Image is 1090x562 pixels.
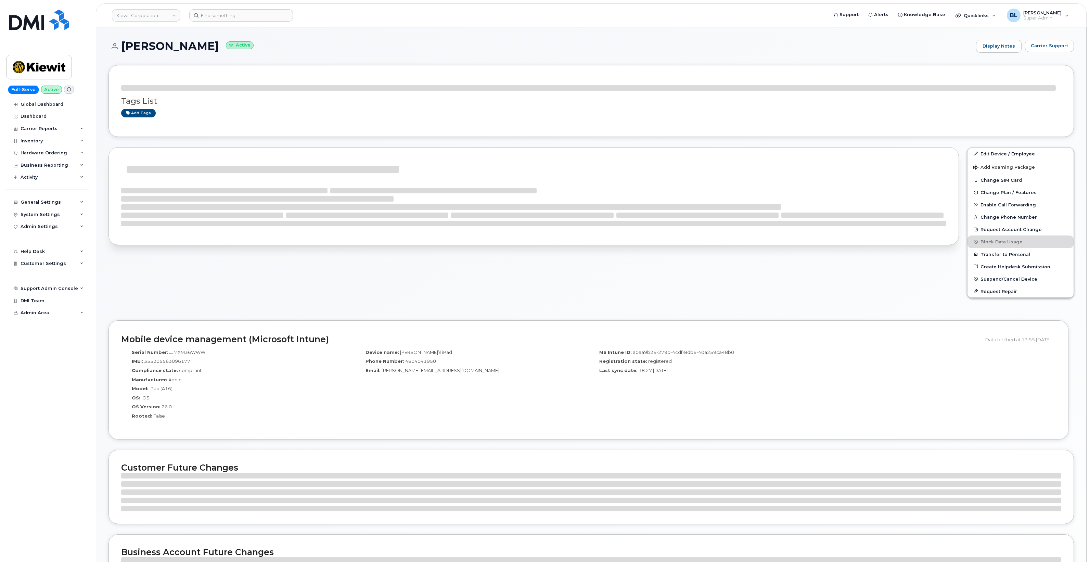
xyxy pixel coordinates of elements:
[108,40,973,52] h1: [PERSON_NAME]
[967,199,1074,211] button: Enable Call Forwarding
[633,349,734,355] span: a0aa9b26-279d-4cdf-8db6-40a259ca48b0
[179,368,202,373] span: compliant
[121,335,980,344] h2: Mobile device management (Microsoft Intune)
[132,404,161,410] label: OS Version:
[967,223,1074,235] button: Request Account Change
[382,368,499,373] span: [PERSON_NAME][EMAIL_ADDRESS][DOMAIN_NAME]
[967,211,1074,223] button: Change Phone Number
[967,285,1074,297] button: Request Repair
[976,40,1022,53] a: Display Notes
[967,160,1074,174] button: Add Roaming Package
[121,462,1061,473] h2: Customer Future Changes
[967,260,1074,273] a: Create Helpdesk Submission
[121,97,1061,105] h3: Tags List
[1031,42,1068,49] span: Carrier Support
[973,165,1035,171] span: Add Roaming Package
[150,386,172,391] span: iPad (A16)
[980,190,1037,195] span: Change Plan / Features
[985,333,1056,346] div: Data fetched at 13:55 [DATE]
[366,358,404,365] label: Phone Number:
[639,368,668,373] span: 18:27 [DATE]
[967,186,1074,199] button: Change Plan / Features
[967,248,1074,260] button: Transfer to Personal
[967,174,1074,186] button: Change SIM Card
[132,385,149,392] label: Model:
[226,41,254,49] small: Active
[141,395,150,400] span: iOS
[132,376,167,383] label: Manufacturer:
[153,413,165,419] span: False
[168,377,182,382] span: Apple
[144,358,190,364] span: 355205563096177
[400,349,452,355] span: [PERSON_NAME]’s iPad
[648,358,672,364] span: registered
[405,358,436,364] span: 4804041950
[162,404,172,409] span: 26.0
[121,547,1061,557] h2: Business Account Future Changes
[366,367,381,374] label: Email:
[967,273,1074,285] button: Suspend/Cancel Device
[599,349,632,356] label: MS Intune ID:
[599,358,647,365] label: Registration state:
[132,358,143,365] label: IMEI:
[132,367,178,374] label: Compliance state:
[980,202,1036,207] span: Enable Call Forwarding
[132,395,140,401] label: OS:
[121,109,156,117] a: Add tags
[599,367,638,374] label: Last sync date:
[967,235,1074,248] button: Block Data Usage
[132,413,152,419] label: Rooted:
[980,276,1037,281] span: Suspend/Cancel Device
[967,148,1074,160] a: Edit Device / Employee
[1025,40,1074,52] button: Carrier Support
[132,349,168,356] label: Serial Number:
[169,349,205,355] span: JJMXM36WWW
[366,349,399,356] label: Device name:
